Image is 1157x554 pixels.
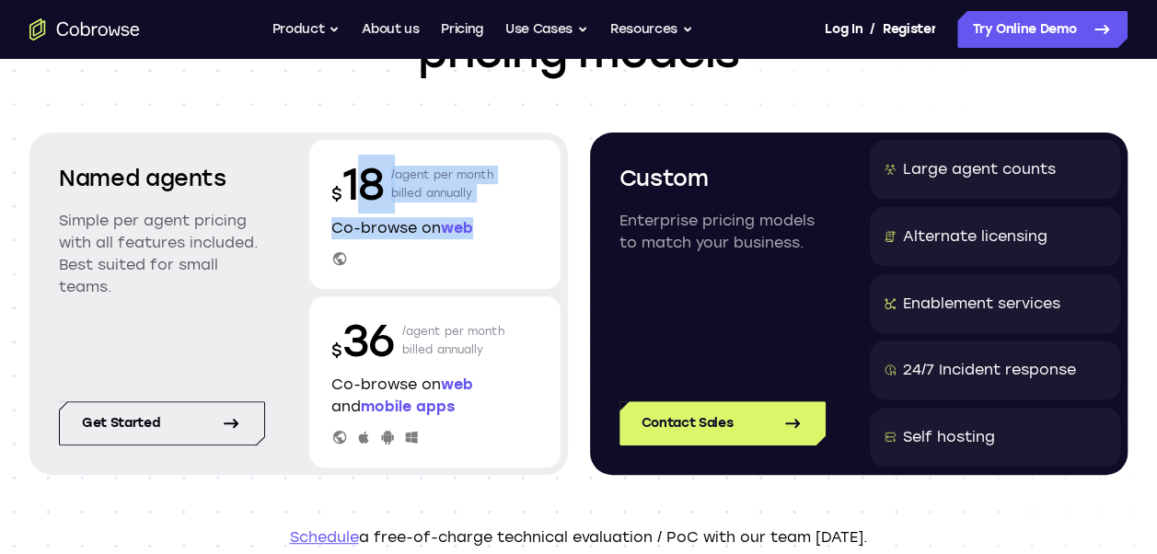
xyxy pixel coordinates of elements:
a: Log In [825,11,862,48]
a: About us [362,11,419,48]
p: a free-of-charge technical evaluation / PoC with our team [DATE]. [29,526,1128,548]
a: Contact Sales [619,401,826,445]
h2: Named agents [59,162,265,195]
div: Large agent counts [903,158,1056,180]
div: Alternate licensing [903,225,1047,248]
a: Go to the home page [29,18,140,40]
button: Product [272,11,341,48]
p: Co-browse on [331,217,538,239]
span: $ [331,340,342,361]
span: web [441,219,473,237]
p: Enterprise pricing models to match your business. [619,210,826,254]
span: $ [331,184,342,204]
a: Schedule [290,528,359,546]
span: web [441,375,473,393]
p: Co-browse on and [331,374,538,418]
p: Simple per agent pricing with all features included. Best suited for small teams. [59,210,265,298]
a: Pricing [441,11,483,48]
button: Resources [610,11,693,48]
span: mobile apps [361,398,455,415]
a: Get started [59,401,265,445]
div: 24/7 Incident response [903,359,1076,381]
h2: Custom [619,162,826,195]
span: / [870,18,875,40]
div: Self hosting [903,426,995,448]
a: Register [883,11,936,48]
p: /agent per month billed annually [391,155,494,214]
div: Enablement services [903,293,1060,315]
p: 36 [331,311,394,370]
p: /agent per month billed annually [402,311,505,370]
p: 18 [331,155,383,214]
button: Use Cases [505,11,588,48]
a: Try Online Demo [957,11,1128,48]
